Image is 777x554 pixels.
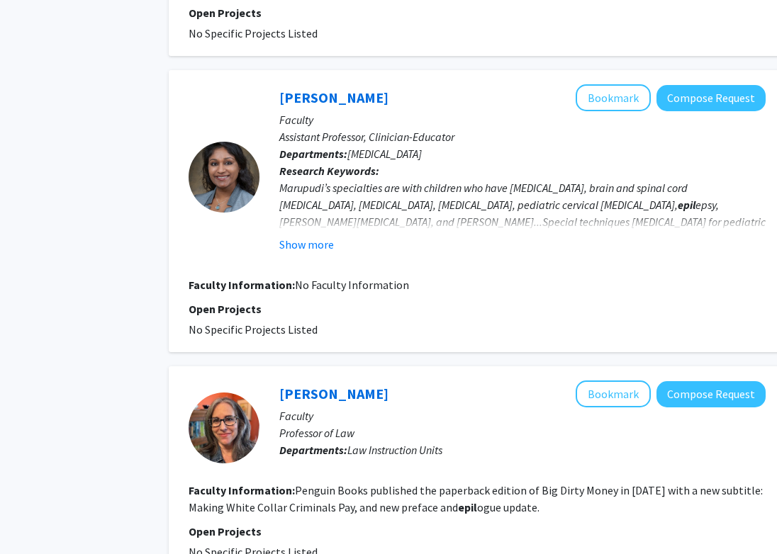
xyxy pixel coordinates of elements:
[189,278,295,292] b: Faculty Information:
[295,278,409,292] span: No Faculty Information
[347,147,422,161] span: [MEDICAL_DATA]
[279,385,388,402] a: [PERSON_NAME]
[189,483,763,514] fg-read-more: Penguin Books published the paperback edition of Big Dirty Money in [DATE] with a new subtitle: M...
[347,443,442,457] span: Law Instruction Units
[189,26,318,40] span: No Specific Projects Listed
[576,84,651,111] button: Add Neena Marupudi to Bookmarks
[279,111,766,128] p: Faculty
[279,147,347,161] b: Departments:
[189,322,318,337] span: No Specific Projects Listed
[279,128,766,145] p: Assistant Professor, Clinician-Educator
[189,483,295,497] b: Faculty Information:
[279,179,766,264] div: Marupudi’s specialties are with children who have [MEDICAL_DATA], brain and spinal cord [MEDICAL_...
[279,236,334,253] button: Show more
[279,424,766,441] p: Professor of Law
[279,89,388,106] a: [PERSON_NAME]
[189,523,766,540] p: Open Projects
[656,85,766,111] button: Compose Request to Neena Marupudi
[458,500,477,514] b: epil
[11,490,60,543] iframe: Chat
[189,4,766,21] p: Open Projects
[678,198,695,212] b: epil
[279,443,347,457] b: Departments:
[279,407,766,424] p: Faculty
[189,300,766,317] p: Open Projects
[576,380,651,407] button: Add Jennifer Taub to Bookmarks
[279,164,379,178] b: Research Keywords:
[656,381,766,407] button: Compose Request to Jennifer Taub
